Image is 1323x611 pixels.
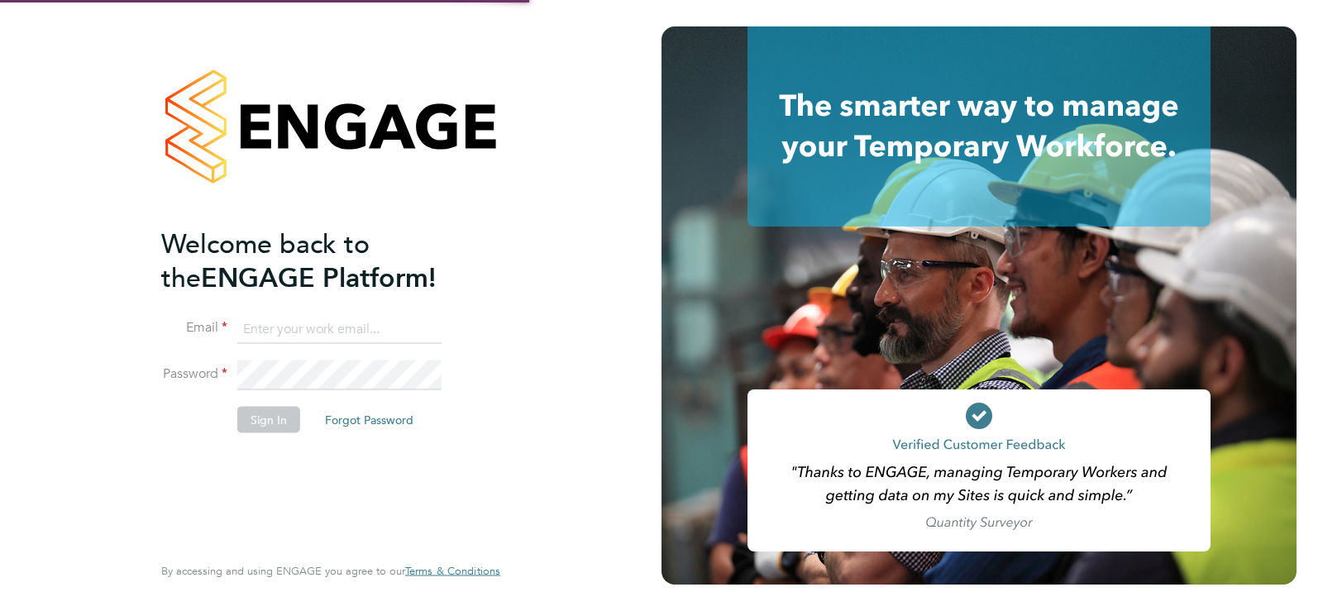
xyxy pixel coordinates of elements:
[405,565,500,578] a: Terms & Conditions
[161,227,484,294] h2: ENGAGE Platform!
[161,319,227,337] label: Email
[237,314,442,344] input: Enter your work email...
[161,227,370,294] span: Welcome back to the
[405,564,500,578] span: Terms & Conditions
[237,407,300,433] button: Sign In
[312,407,427,433] button: Forgot Password
[161,564,500,578] span: By accessing and using ENGAGE you agree to our
[161,365,227,383] label: Password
